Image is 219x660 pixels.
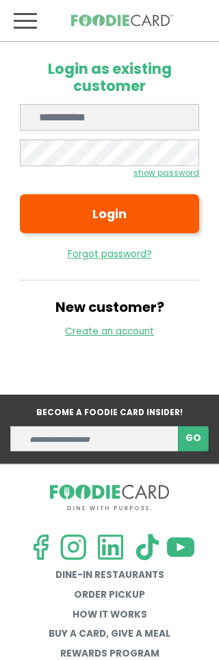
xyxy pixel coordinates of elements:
h2: New customer? [20,300,200,316]
a: Forgot password? [20,248,200,261]
img: FoodieCard; Eat, Drink, Save, Donate [50,484,169,510]
button: subscribe [178,426,209,451]
img: FoodieCard; Eat, Drink, Save, Donate [70,14,173,27]
svg: check us out on facebook [27,529,55,566]
img: youtube.svg [167,529,195,566]
a: Buy a card, give a meal [21,624,198,644]
a: Dine-in restaurants [21,566,198,585]
img: linkedin.svg [96,529,125,566]
a: Order pickup [21,585,198,605]
strong: BECOME A FOODIE CARD INSIDER! [36,407,183,418]
a: How it works [21,605,198,624]
h1: Login as existing customer [20,60,200,94]
button: Login [20,194,200,234]
a: Create an account [65,325,154,338]
small: show password [133,168,199,179]
img: tiktok.svg [133,529,162,566]
input: enter email address [10,426,179,451]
